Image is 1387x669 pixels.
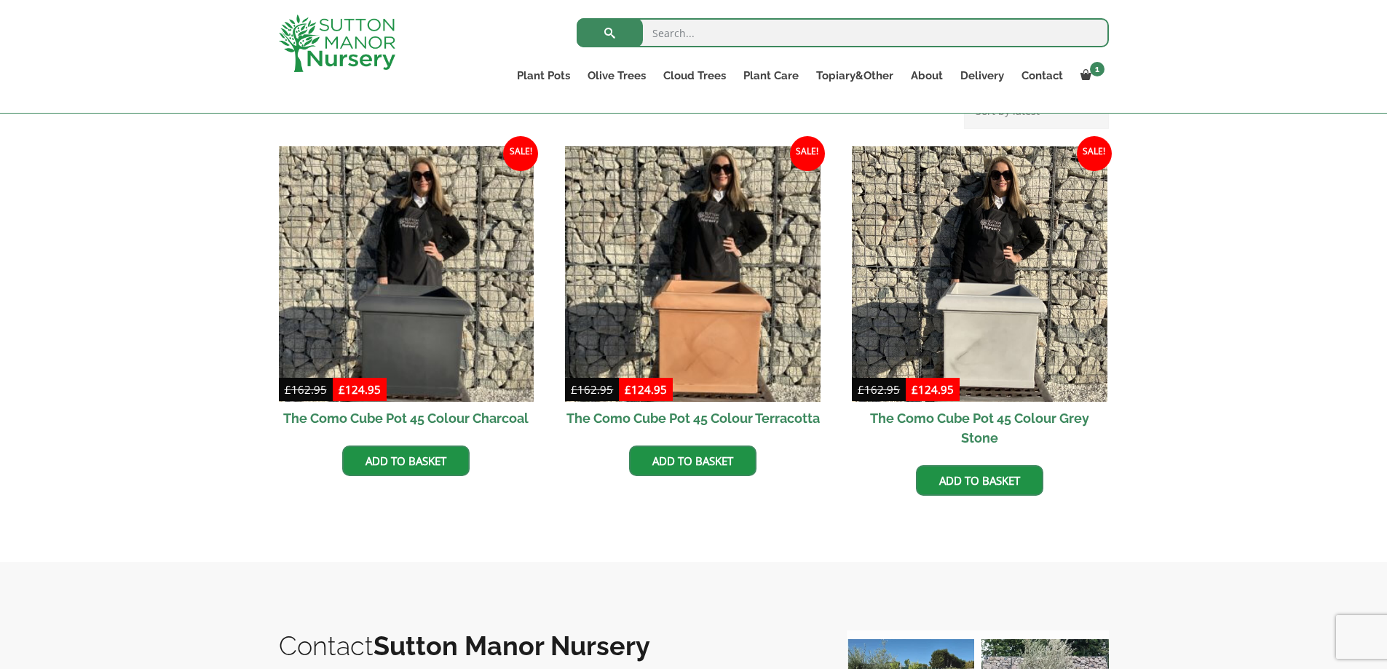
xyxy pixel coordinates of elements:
h2: The Como Cube Pot 45 Colour Terracotta [565,402,821,435]
span: £ [571,382,577,397]
a: Topiary&Other [807,66,902,86]
a: Plant Care [735,66,807,86]
bdi: 124.95 [339,382,381,397]
a: Add to basket: “The Como Cube Pot 45 Colour Grey Stone” [916,465,1043,496]
a: Plant Pots [508,66,579,86]
img: logo [279,15,395,72]
span: Sale! [790,136,825,171]
a: Olive Trees [579,66,655,86]
img: The Como Cube Pot 45 Colour Terracotta [565,146,821,402]
bdi: 162.95 [571,382,613,397]
a: Sale! The Como Cube Pot 45 Colour Grey Stone [852,146,1107,454]
h2: The Como Cube Pot 45 Colour Charcoal [279,402,534,435]
img: The Como Cube Pot 45 Colour Grey Stone [852,146,1107,402]
a: Contact [1013,66,1072,86]
a: Delivery [952,66,1013,86]
b: Sutton Manor Nursery [374,630,650,661]
span: Sale! [1077,136,1112,171]
a: Sale! The Como Cube Pot 45 Colour Charcoal [279,146,534,435]
input: Search... [577,18,1109,47]
span: £ [285,382,291,397]
a: About [902,66,952,86]
span: £ [858,382,864,397]
span: £ [912,382,918,397]
span: £ [339,382,345,397]
a: Add to basket: “The Como Cube Pot 45 Colour Terracotta” [629,446,756,476]
bdi: 162.95 [285,382,327,397]
h2: The Como Cube Pot 45 Colour Grey Stone [852,402,1107,454]
h2: Contact [279,630,818,661]
bdi: 162.95 [858,382,900,397]
a: Sale! The Como Cube Pot 45 Colour Terracotta [565,146,821,435]
a: Cloud Trees [655,66,735,86]
bdi: 124.95 [625,382,667,397]
span: £ [625,382,631,397]
bdi: 124.95 [912,382,954,397]
a: Add to basket: “The Como Cube Pot 45 Colour Charcoal” [342,446,470,476]
span: 1 [1090,62,1105,76]
img: The Como Cube Pot 45 Colour Charcoal [279,146,534,402]
span: Sale! [503,136,538,171]
a: 1 [1072,66,1109,86]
